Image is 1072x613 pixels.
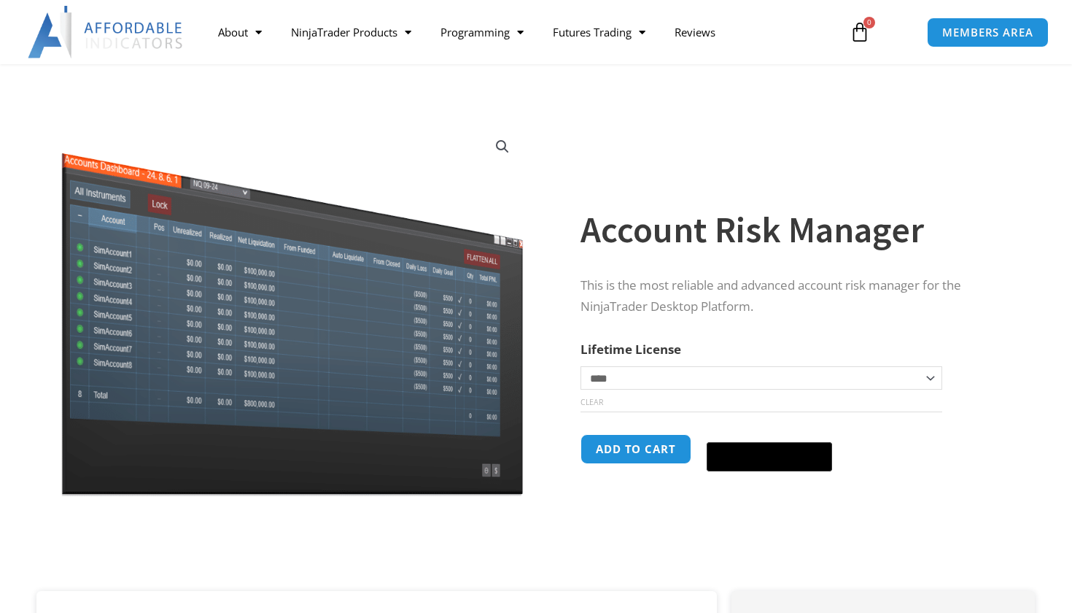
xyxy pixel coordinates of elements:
img: Screenshot 2024-08-26 15462845454 [58,123,527,496]
a: Clear options [580,397,603,407]
span: 0 [863,17,875,28]
a: Programming [426,15,538,49]
a: MEMBERS AREA [927,18,1049,47]
label: Lifetime License [580,341,681,358]
span: MEMBERS AREA [942,27,1033,38]
a: View full-screen image gallery [489,134,516,160]
a: About [203,15,276,49]
h1: Account Risk Manager [580,204,1006,255]
nav: Menu [203,15,836,49]
a: 0 [828,11,892,53]
button: Buy with GPay [707,442,832,471]
p: This is the most reliable and advanced account risk manager for the NinjaTrader Desktop Platform. [580,275,1006,317]
a: NinjaTrader Products [276,15,426,49]
iframe: Secure express checkout frame [704,432,835,433]
a: Futures Trading [538,15,660,49]
a: Reviews [660,15,730,49]
button: Add to cart [580,434,691,464]
img: LogoAI [28,6,185,58]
